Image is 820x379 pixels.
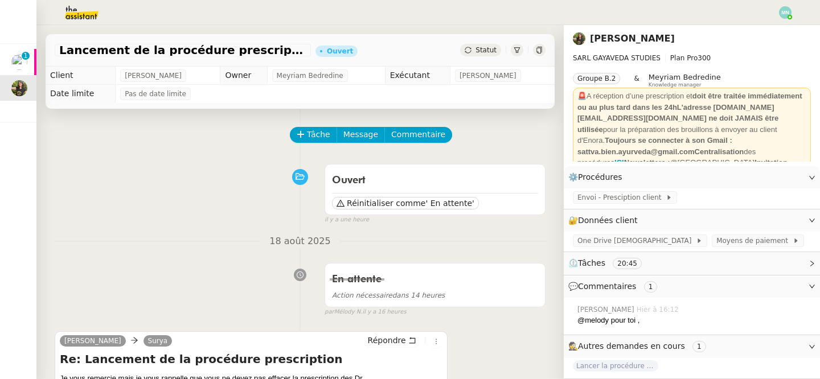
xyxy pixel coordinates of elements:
[332,291,392,299] span: Action nécessaire
[460,70,516,81] span: [PERSON_NAME]
[385,67,450,85] td: Exécutant
[46,67,116,85] td: Client
[337,127,385,143] button: Message
[564,275,820,298] div: 💬Commentaires 1
[698,54,711,62] span: 300
[649,73,721,88] app-user-label: Knowledge manager
[332,291,445,299] span: dans 14 heures
[577,315,811,326] div: @melody pour toi ,
[332,175,366,186] span: Ouvert
[568,258,651,267] span: ⏲️
[362,307,406,317] span: il y a 16 heures
[332,197,479,209] button: Réinitialiser comme' En attente'
[564,335,820,357] div: 🕵️Autres demandes en cours 1
[59,44,306,56] span: Lancement de la procédure prescription
[11,54,27,70] img: users%2FrxcTinYCQST3nt3eRyMgQ024e422%2Favatar%2Fa0327058c7192f72952294e6843542370f7921c3.jpg
[260,234,339,249] span: 18 août 2025
[577,235,696,246] span: One Drive [DEMOGRAPHIC_DATA]
[578,341,685,351] span: Autres demandes en cours
[634,73,639,88] span: &
[692,341,706,352] nz-tag: 1
[347,197,425,209] span: Réinitialiser comme
[578,282,636,291] span: Commentaires
[637,304,681,315] span: Hier à 16:12
[23,52,28,62] p: 1
[716,235,792,246] span: Moyens de paiement
[644,281,658,293] nz-tag: 1
[578,172,622,182] span: Procédures
[307,128,330,141] span: Tâche
[577,103,778,134] strong: L'adresse [DOMAIN_NAME][EMAIL_ADDRESS][DOMAIN_NAME] ne doit JAMAIS être utilisée
[573,32,585,45] img: 59e8fd3f-8fb3-40bf-a0b4-07a768509d6a
[577,90,806,201] div: pour la préparation des brouillons à envoyer au client d'Enora. des procédures @[GEOGRAPHIC_DATA]...
[368,335,406,346] span: Répondre
[577,92,802,112] strong: doit être traitée immédiatement ou au plus tard dans les 24h
[391,128,445,141] span: Commentaire
[148,337,168,345] span: Surya
[614,158,624,167] a: ICI
[364,334,420,347] button: Répondre
[343,128,378,141] span: Message
[60,351,442,367] h4: Re: Lancement de la procédure prescription
[577,136,744,156] strong: Toujours se connecter à son Gmail : sattva.bien.ayurveda@gmail.comCentralisation
[277,70,343,81] span: Meyriam Bedredine
[220,67,267,85] td: Owner
[577,192,666,203] span: Envoi - Presciption client
[573,54,661,62] span: SARL GAYAVEDA STUDIES
[568,214,642,227] span: 🔐
[327,48,353,55] div: Ouvert
[332,274,382,285] span: En attente
[125,70,182,81] span: [PERSON_NAME]
[568,282,662,291] span: 💬
[573,73,620,84] nz-tag: Groupe B.2
[649,73,721,81] span: Meyriam Bedredine
[425,197,474,209] span: ' En attente'
[60,336,126,346] a: [PERSON_NAME]
[290,127,337,143] button: Tâche
[590,33,675,44] a: [PERSON_NAME]
[325,215,369,225] span: il y a une heure
[578,216,638,225] span: Données client
[649,82,702,88] span: Knowledge manager
[577,92,692,100] span: 🚨A réception d’une prescription et
[578,258,605,267] span: Tâches
[568,171,628,184] span: ⚙️
[475,46,497,54] span: Statut
[573,360,658,372] span: Lancer la procédure balade
[564,252,820,274] div: ⏲️Tâches 20:45
[564,209,820,232] div: 🔐Données client
[125,88,186,100] span: Pas de date limite
[613,258,642,269] nz-tag: 20:45
[46,85,116,103] td: Date limite
[564,166,820,188] div: ⚙️Procédures
[325,307,334,317] span: par
[384,127,452,143] button: Commentaire
[577,304,637,315] span: [PERSON_NAME]
[325,307,407,317] small: Mélody N.
[577,158,788,178] strong: Invitation google agenda
[779,6,792,19] img: svg
[22,52,30,60] nz-badge-sup: 1
[624,158,670,167] strong: Newsletters :
[670,54,698,62] span: Plan Pro
[11,80,27,96] img: 59e8fd3f-8fb3-40bf-a0b4-07a768509d6a
[568,341,711,351] span: 🕵️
